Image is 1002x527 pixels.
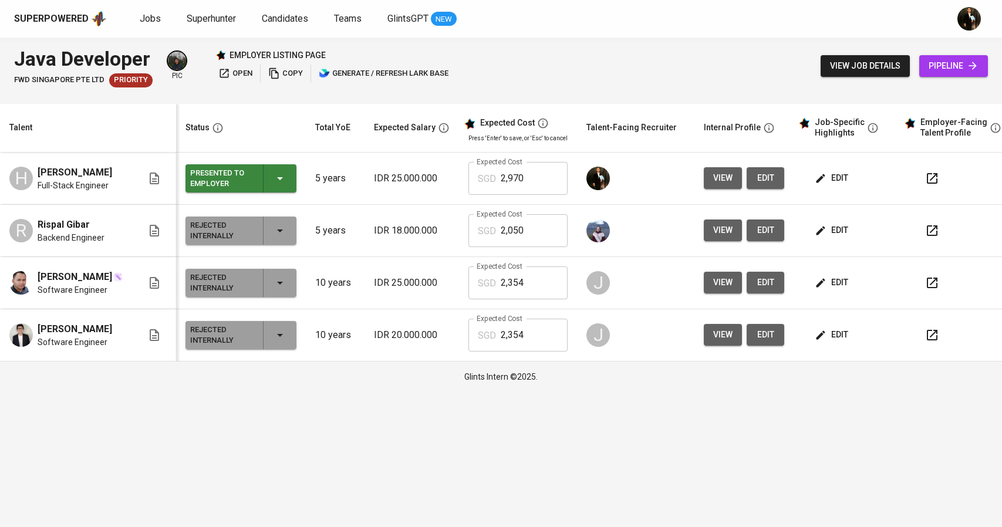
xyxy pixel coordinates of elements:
span: [PERSON_NAME] [38,322,112,336]
span: Teams [334,13,362,24]
div: H [9,167,33,190]
span: Backend Engineer [38,232,104,244]
span: Software Engineer [38,336,107,348]
div: Expected Salary [374,120,436,135]
button: Rejected Internally [185,269,296,297]
img: glints_star.svg [464,118,475,130]
span: view [713,171,733,185]
img: ridlo@glints.com [586,167,610,190]
div: Talent [9,120,32,135]
span: [PERSON_NAME] [38,165,112,180]
a: Superpoweredapp logo [14,10,107,28]
button: view [704,272,742,293]
span: edit [817,223,848,238]
div: Talent-Facing Recruiter [586,120,677,135]
span: edit [817,171,848,185]
span: view [713,223,733,238]
span: [PERSON_NAME] [38,270,112,284]
button: edit [812,272,853,293]
div: Rejected Internally [190,322,254,348]
div: Rejected Internally [190,218,254,244]
span: view job details [830,59,900,73]
div: Java Developer [14,45,153,73]
p: SGD [478,276,496,290]
div: J [586,271,610,295]
a: Teams [334,12,364,26]
a: open [215,65,255,83]
img: Dwi Ardi Irawan [9,323,33,347]
button: edit [812,167,853,189]
img: lark [319,67,330,79]
span: Rispal Gibar [38,218,90,232]
a: Superhunter [187,12,238,26]
span: edit [817,327,848,342]
button: edit [747,167,784,189]
div: Presented to Employer [190,165,254,191]
span: open [218,67,252,80]
img: glenn@glints.com [168,52,186,70]
span: Jobs [140,13,161,24]
span: Full-Stack Engineer [38,180,109,191]
span: FWD Singapore Pte Ltd [14,75,104,86]
span: copy [268,67,303,80]
span: pipeline [929,59,979,73]
button: edit [747,324,784,346]
div: Employer-Facing Talent Profile [920,117,987,138]
div: Job-Specific Highlights [815,117,865,138]
p: 5 years [315,171,355,185]
button: lark generate / refresh lark base [316,65,451,83]
span: edit [756,327,775,342]
p: 10 years [315,276,355,290]
span: NEW [431,13,457,25]
span: view [713,275,733,290]
button: copy [265,65,306,83]
div: Expected Cost [480,118,535,129]
div: New Job received from Demand Team [109,73,153,87]
p: Press 'Enter' to save, or 'Esc' to cancel [468,134,568,143]
p: SGD [478,172,496,186]
span: Software Engineer [38,284,107,296]
span: Candidates [262,13,308,24]
div: Status [185,120,210,135]
div: Superpowered [14,12,89,26]
span: edit [756,275,775,290]
p: employer listing page [230,49,326,61]
span: Superhunter [187,13,236,24]
div: Internal Profile [704,120,761,135]
p: IDR 20.000.000 [374,328,450,342]
div: R [9,219,33,242]
button: edit [812,219,853,241]
a: Jobs [140,12,163,26]
img: app logo [91,10,107,28]
p: IDR 25.000.000 [374,171,450,185]
span: GlintsGPT [387,13,429,24]
button: edit [747,272,784,293]
p: 10 years [315,328,355,342]
img: glints_star.svg [798,117,810,129]
img: christine.raharja@glints.com [586,219,610,242]
button: edit [747,219,784,241]
span: Priority [109,75,153,86]
button: view job details [821,55,910,77]
span: edit [756,171,775,185]
div: J [586,323,610,347]
span: view [713,327,733,342]
img: ridlo@glints.com [957,7,981,31]
button: view [704,219,742,241]
div: pic [167,50,187,81]
a: Candidates [262,12,311,26]
p: 5 years [315,224,355,238]
span: generate / refresh lark base [319,67,448,80]
span: edit [817,275,848,290]
p: IDR 25.000.000 [374,276,450,290]
p: SGD [478,224,496,238]
div: Total YoE [315,120,350,135]
button: Rejected Internally [185,321,296,349]
img: glints_star.svg [904,117,916,129]
button: Presented to Employer [185,164,296,192]
a: pipeline [919,55,988,77]
p: IDR 18.000.000 [374,224,450,238]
